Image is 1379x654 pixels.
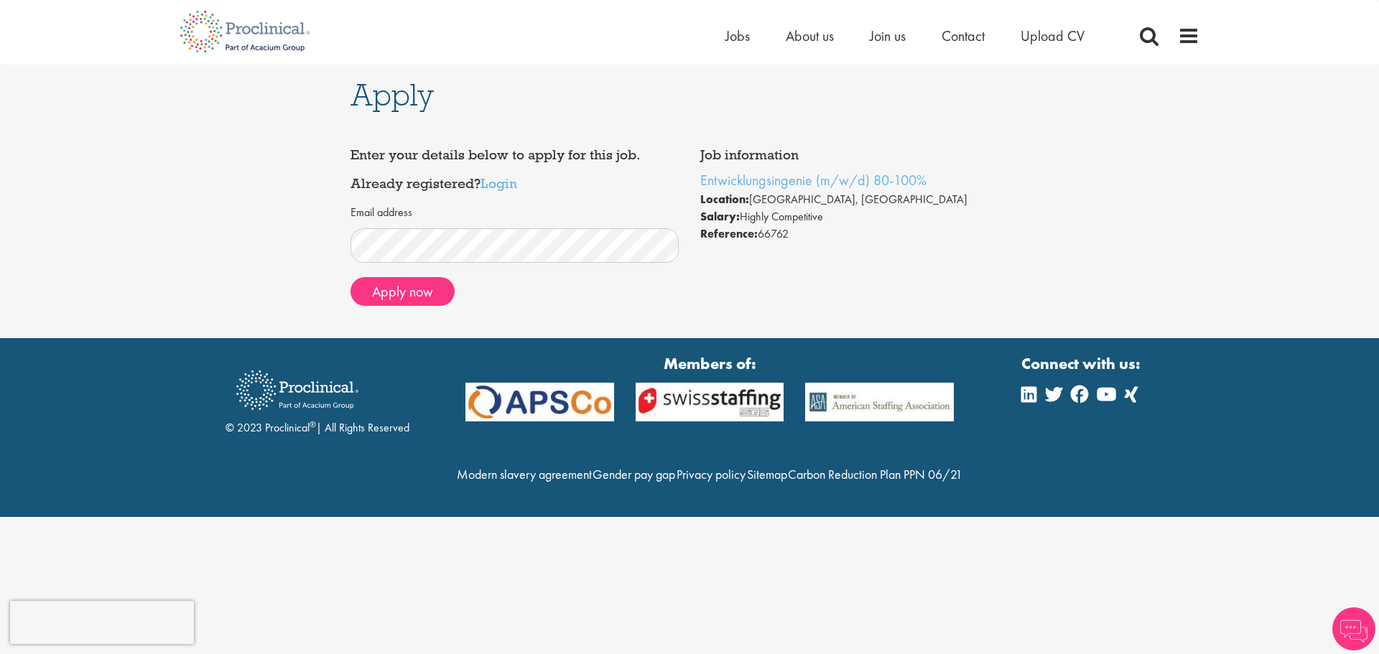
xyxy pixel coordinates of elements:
img: APSCo [794,383,965,422]
h4: Job information [700,148,1029,162]
a: Modern slavery agreement [457,466,592,482]
img: APSCo [455,383,625,422]
a: Login [480,174,517,192]
iframe: reCAPTCHA [10,601,194,644]
strong: Connect with us: [1021,352,1143,375]
a: About us [786,27,834,45]
h4: Enter your details below to apply for this job. Already registered? [350,148,679,190]
a: Jobs [725,27,750,45]
sup: ® [310,419,316,430]
li: 66762 [700,225,1029,243]
a: Upload CV [1021,27,1085,45]
a: Contact [942,27,985,45]
button: Apply now [350,277,455,306]
a: Carbon Reduction Plan PPN 06/21 [788,466,962,482]
a: Gender pay gap [593,466,675,482]
strong: Salary: [700,209,740,224]
li: Highly Competitive [700,208,1029,225]
span: Apply [350,75,434,114]
strong: Location: [700,192,749,207]
a: Entwicklungsingenie (m/w/d) 80-100% [700,171,927,190]
strong: Reference: [700,226,758,241]
label: Email address [350,205,412,221]
strong: Members of: [465,352,954,375]
img: Proclinical Recruitment [226,360,369,420]
img: APSCo [625,383,795,422]
a: Sitemap [747,466,787,482]
img: Chatbot [1332,607,1375,650]
div: © 2023 Proclinical | All Rights Reserved [226,360,409,436]
li: [GEOGRAPHIC_DATA], [GEOGRAPHIC_DATA] [700,191,1029,208]
a: Join us [870,27,906,45]
a: Privacy policy [677,466,746,482]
